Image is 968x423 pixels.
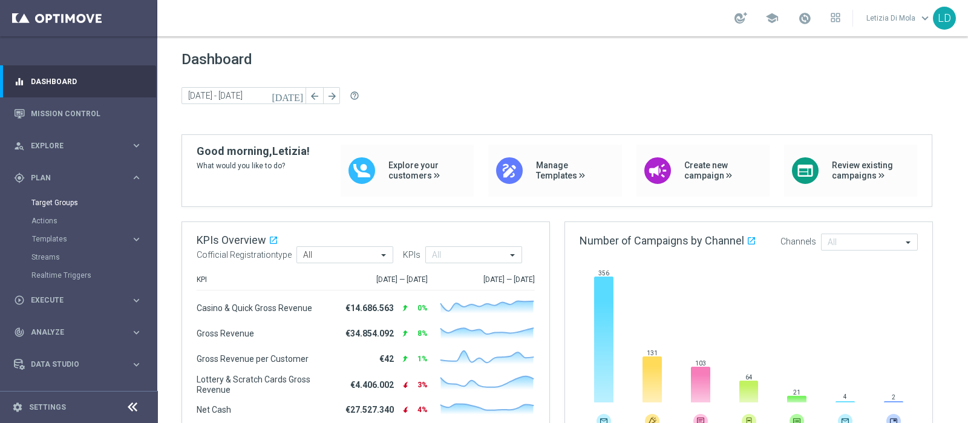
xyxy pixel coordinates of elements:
span: Explore [31,142,131,149]
a: Actions [31,216,126,226]
div: Data Studio [14,359,131,370]
div: Templates [31,230,156,248]
a: Settings [29,404,66,411]
div: Realtime Triggers [31,266,156,284]
i: play_circle_outline [14,295,25,306]
div: Explore [14,140,131,151]
a: Streams [31,252,126,262]
span: Execute [31,297,131,304]
button: Templates keyboard_arrow_right [31,234,143,244]
button: play_circle_outline Execute keyboard_arrow_right [13,295,143,305]
button: gps_fixed Plan keyboard_arrow_right [13,173,143,183]
div: Dashboard [14,65,142,97]
a: Realtime Triggers [31,271,126,280]
div: Templates [32,235,131,243]
i: keyboard_arrow_right [131,295,142,306]
span: school [765,11,779,25]
div: Optibot [14,381,142,413]
div: Streams [31,248,156,266]
a: Mission Control [31,97,142,130]
div: LD [933,7,956,30]
span: Plan [31,174,131,182]
button: Mission Control [13,109,143,119]
div: Plan [14,172,131,183]
a: Dashboard [31,65,142,97]
button: Data Studio keyboard_arrow_right [13,359,143,369]
span: Templates [32,235,119,243]
i: track_changes [14,327,25,338]
span: keyboard_arrow_down [918,11,932,25]
i: person_search [14,140,25,151]
i: keyboard_arrow_right [131,359,142,370]
div: Analyze [14,327,131,338]
span: Data Studio [31,361,131,368]
i: keyboard_arrow_right [131,327,142,338]
a: Target Groups [31,198,126,208]
i: equalizer [14,76,25,87]
i: settings [12,402,23,413]
a: Optibot [31,381,126,413]
button: person_search Explore keyboard_arrow_right [13,141,143,151]
div: Actions [31,212,156,230]
div: Mission Control [14,97,142,130]
i: keyboard_arrow_right [131,234,142,245]
i: keyboard_arrow_right [131,172,142,183]
a: Letizia Di Molakeyboard_arrow_down [865,9,933,27]
i: keyboard_arrow_right [131,140,142,151]
div: Execute [14,295,131,306]
div: Target Groups [31,194,156,212]
i: gps_fixed [14,172,25,183]
button: track_changes Analyze keyboard_arrow_right [13,327,143,337]
span: Analyze [31,329,131,336]
button: equalizer Dashboard [13,77,143,87]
